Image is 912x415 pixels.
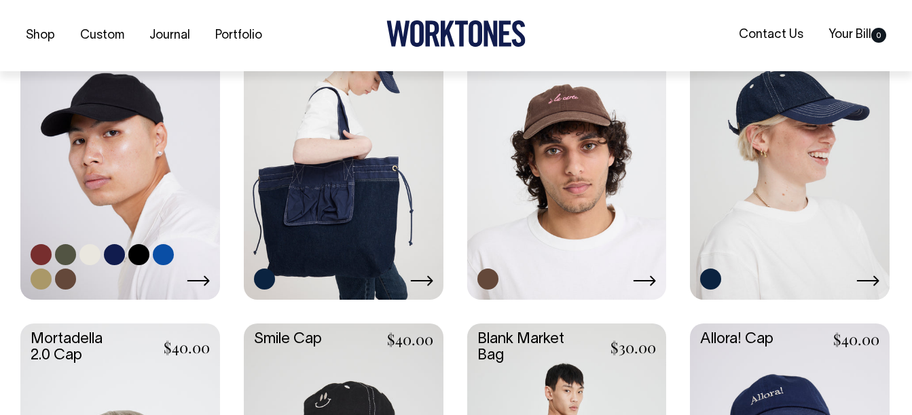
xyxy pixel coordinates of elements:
a: Your Bill0 [823,24,892,46]
a: Portfolio [210,24,268,47]
span: 0 [871,28,886,43]
a: Journal [144,24,196,47]
a: Contact Us [733,24,809,46]
a: Shop [20,24,60,47]
a: Custom [75,24,130,47]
